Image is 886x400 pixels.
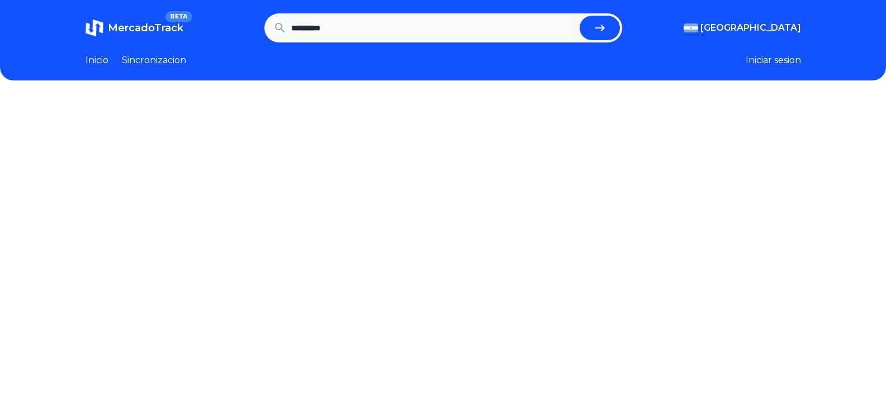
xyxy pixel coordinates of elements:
[86,19,103,37] img: MercadoTrack
[746,54,801,67] button: Iniciar sesion
[684,23,698,32] img: Argentina
[108,22,183,34] span: MercadoTrack
[700,21,801,35] span: [GEOGRAPHIC_DATA]
[122,54,186,67] a: Sincronizacion
[86,19,183,37] a: MercadoTrackBETA
[86,54,108,67] a: Inicio
[165,11,192,22] span: BETA
[684,21,801,35] button: [GEOGRAPHIC_DATA]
